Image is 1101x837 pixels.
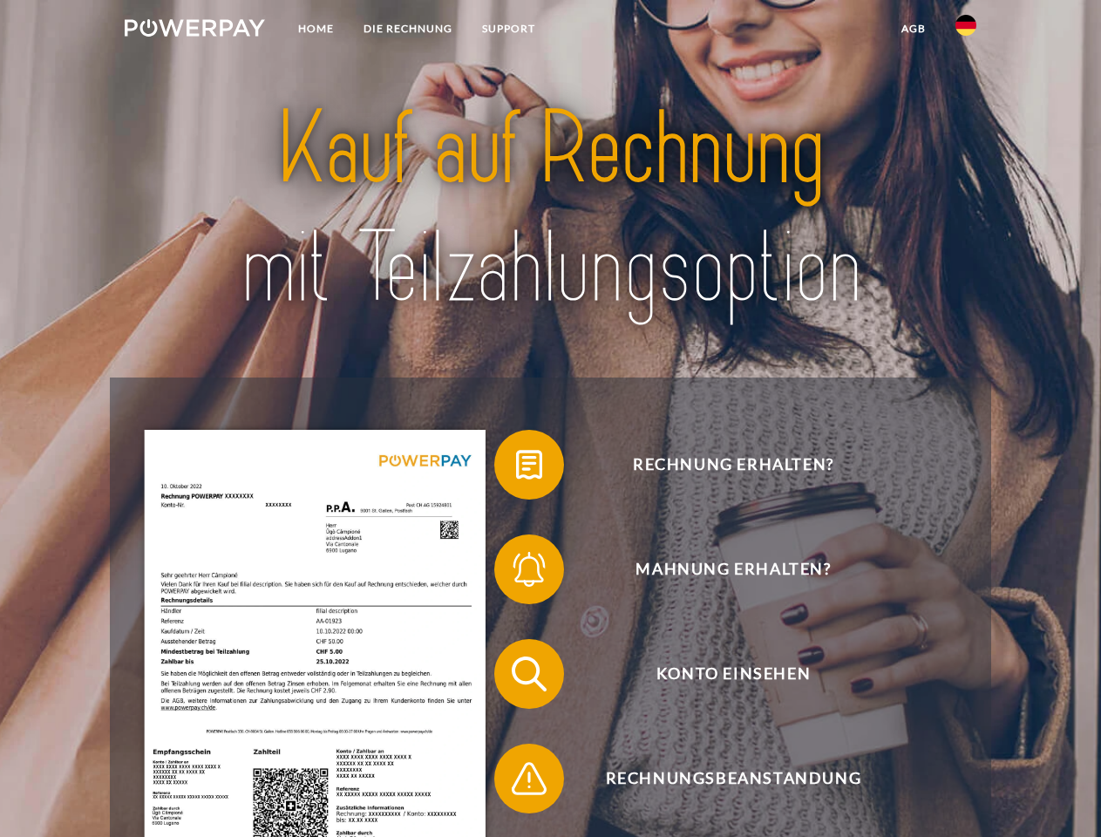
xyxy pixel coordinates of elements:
button: Mahnung erhalten? [494,534,948,604]
span: Mahnung erhalten? [520,534,947,604]
a: DIE RECHNUNG [349,13,467,44]
img: de [955,15,976,36]
button: Rechnung erhalten? [494,430,948,500]
span: Rechnungsbeanstandung [520,744,947,813]
img: logo-powerpay-white.svg [125,19,265,37]
button: Konto einsehen [494,639,948,709]
button: Rechnungsbeanstandung [494,744,948,813]
span: Rechnung erhalten? [520,430,947,500]
img: title-powerpay_de.svg [167,84,934,334]
img: qb_warning.svg [507,757,551,800]
img: qb_search.svg [507,652,551,696]
a: SUPPORT [467,13,550,44]
a: Home [283,13,349,44]
a: agb [887,13,941,44]
span: Konto einsehen [520,639,947,709]
img: qb_bill.svg [507,443,551,487]
img: qb_bell.svg [507,548,551,591]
